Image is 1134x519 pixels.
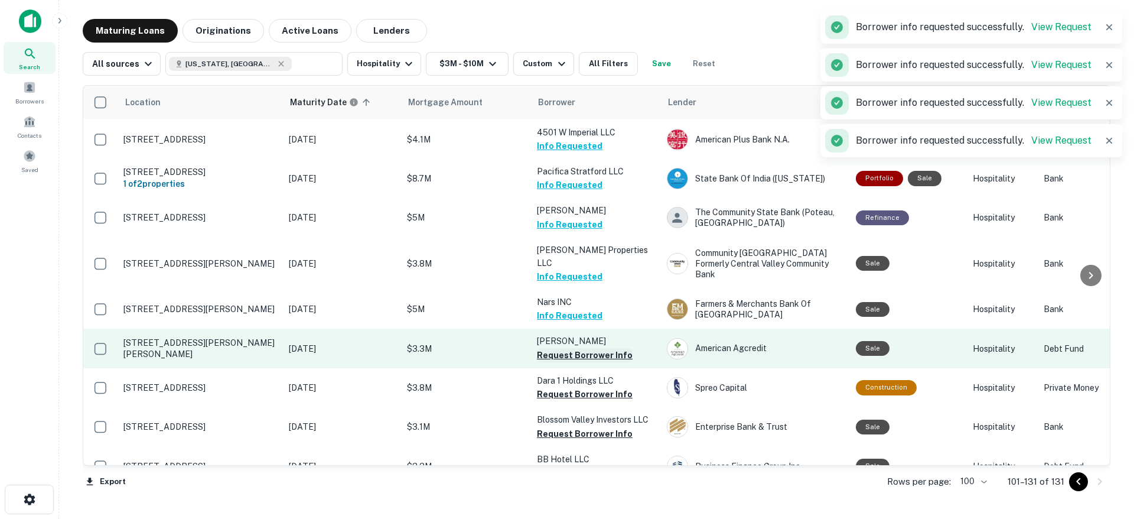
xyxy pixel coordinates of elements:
p: BB Hotel LLC [537,453,655,466]
button: Info Requested [537,218,602,232]
button: Reset [685,52,723,76]
div: American Agcredit [667,338,844,359]
p: Hospitality [973,303,1032,316]
p: Pacifica Stratford LLC [537,165,655,178]
div: Sale [856,420,889,434]
div: Sale [856,302,889,317]
div: American Plus Bank N.a. [667,129,844,150]
p: [STREET_ADDRESS] [123,134,277,145]
div: Enterprise Bank & Trust [667,416,844,437]
button: Info Requested [537,178,602,192]
span: Location [125,95,176,109]
p: Hospitality [973,211,1032,224]
span: Borrower [538,95,575,109]
p: [STREET_ADDRESS][PERSON_NAME] [123,304,277,314]
div: Business Finance Group Inc. [667,456,844,477]
div: Community [GEOGRAPHIC_DATA] Formerly Central Valley Community Bank [667,248,844,280]
img: picture [667,299,687,319]
p: Hospitality [973,342,1032,355]
p: [DATE] [289,257,395,270]
img: picture [667,339,687,359]
a: View Request [1031,59,1091,70]
p: Dara 1 Holdings LLC [537,374,655,387]
p: $3.1M [407,420,525,433]
th: Borrower [531,86,661,119]
p: [STREET_ADDRESS][PERSON_NAME][PERSON_NAME] [123,338,277,359]
button: Export [83,473,129,491]
th: Lender [661,86,850,119]
button: Info Requested [537,270,602,284]
div: All sources [92,57,155,71]
p: $3.3M [407,342,525,355]
div: Farmers & Merchants Bank Of [GEOGRAPHIC_DATA] [667,299,844,320]
p: $5M [407,211,525,224]
div: 100 [956,473,989,490]
button: Request Borrower Info [537,387,633,401]
p: Hospitality [973,381,1032,394]
p: 101–131 of 131 [1008,475,1064,489]
p: Blossom Valley Investors LLC [537,413,655,426]
span: Lender [668,95,696,109]
p: [DATE] [289,460,395,473]
p: [DATE] [289,211,395,224]
h6: Maturity Date [290,96,347,109]
div: Custom [523,57,568,71]
h6: 1 of 2 properties [123,177,277,190]
p: [DATE] [289,342,395,355]
p: Hospitality [973,172,1032,185]
button: $3M - $10M [426,52,509,76]
p: $3.8M [407,381,525,394]
a: Search [4,42,56,74]
div: Sale [856,256,889,271]
p: [STREET_ADDRESS] [123,382,277,393]
p: Hospitality [973,420,1032,433]
button: Hospitality [347,52,421,76]
button: All Filters [579,52,638,76]
span: Contacts [18,131,41,140]
button: Info Requested [537,139,602,153]
img: picture [667,378,687,398]
p: Hospitality [973,257,1032,270]
p: $4.1M [407,133,525,146]
p: [PERSON_NAME] [537,335,655,348]
div: Spreo Capital [667,377,844,398]
img: capitalize-icon.png [19,9,41,33]
img: picture [667,168,687,189]
div: This loan purpose was for refinancing [856,210,909,225]
span: Mortgage Amount [408,95,498,109]
p: Borrower info requested successfully. [856,58,1091,72]
button: Request Borrower Info [537,427,633,441]
p: Borrower info requested successfully. [856,20,1091,34]
p: Nars INC [537,296,655,309]
p: [STREET_ADDRESS][PERSON_NAME] [123,258,277,269]
div: Contacts [4,111,56,142]
div: This loan purpose was for construction [856,380,917,395]
button: Active Loans [269,19,351,43]
a: Saved [4,145,56,177]
p: [DATE] [289,172,395,185]
p: Hospitality [973,460,1032,473]
span: Borrowers [15,96,44,106]
th: Maturity dates displayed may be estimated. Please contact the lender for the most accurate maturi... [283,86,401,119]
button: Info Requested [537,309,602,323]
th: Mortgage Amount [401,86,531,119]
p: [STREET_ADDRESS] [123,421,277,432]
div: Chat Widget [1075,387,1134,443]
div: State Bank Of India ([US_STATE]) [667,168,844,189]
div: This is a portfolio loan with 2 properties [856,171,903,186]
p: $5M [407,303,525,316]
span: Maturity dates displayed may be estimated. Please contact the lender for the most accurate maturi... [290,96,374,109]
span: Search [19,62,40,72]
p: [PERSON_NAME] Properties LLC [537,244,655,270]
div: The Community State Bank (poteau, [GEOGRAPHIC_DATA]) [667,207,844,228]
button: Lenders [356,19,427,43]
p: Borrower info requested successfully. [856,134,1091,148]
p: [PERSON_NAME] [537,204,655,217]
p: $3.8M [407,257,525,270]
button: Custom [513,52,573,76]
p: $8.7M [407,172,525,185]
p: [STREET_ADDRESS] [123,167,277,177]
span: Saved [21,165,38,174]
a: Borrowers [4,76,56,108]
